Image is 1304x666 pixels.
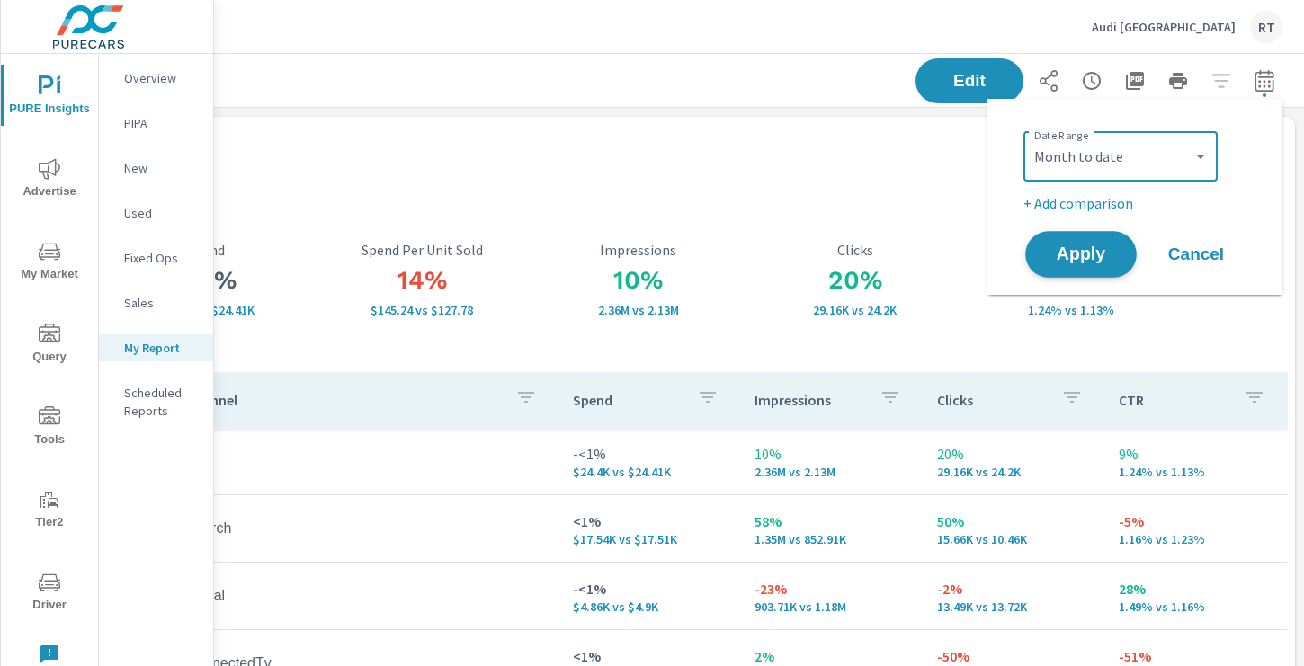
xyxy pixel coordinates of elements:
p: $145.24 vs $127.78 [314,303,531,317]
p: Clicks [937,391,1048,409]
p: 9% [1119,443,1273,465]
div: My Report [99,334,213,361]
p: 28% [1119,578,1273,599]
span: Cancel [1160,246,1232,262]
p: <1% [573,511,727,532]
p: Spend Per Unit Sold [314,242,531,258]
button: Select Date Range [1246,63,1282,99]
p: 2,357,831 vs 2,134,854 [755,465,908,479]
p: 1,349,644 vs 852,910 [755,532,908,546]
p: PIPA [124,114,199,132]
p: Spend [573,391,683,409]
p: -<1% [573,443,727,465]
p: 15,658 vs 10,462 [937,532,1091,546]
button: "Export Report to PDF" [1117,63,1153,99]
p: -23% [755,578,908,599]
span: Query [6,324,93,368]
span: Tools [6,406,93,450]
p: Channel [186,391,501,409]
span: Edit [933,73,1005,89]
p: -<1% [573,578,727,599]
button: Print Report [1160,63,1196,99]
p: $4,860 vs $4,901 [573,599,727,614]
p: 1.16% vs 1.23% [1119,532,1273,546]
div: Sales [99,289,213,316]
p: 20% [937,443,1091,465]
div: New [99,155,213,182]
p: 1.24% vs 1.13% [1119,465,1273,479]
p: -5% [1119,511,1273,532]
div: Used [99,200,213,226]
h3: 14% [314,265,531,296]
p: 2,357,831 vs 2,134,854 [531,303,747,317]
p: Sales [124,294,199,312]
p: 13,488 vs 13,716 [937,599,1091,614]
button: Share Report [1031,63,1067,99]
div: Scheduled Reports [99,379,213,424]
div: Overview [99,65,213,92]
p: 1.49% vs 1.16% [1119,599,1273,614]
span: PURE Insights [6,75,93,120]
p: My Report [124,339,199,357]
p: CTR [1119,391,1229,409]
span: Tier2 [6,489,93,533]
p: New [124,159,199,177]
span: My Market [6,241,93,285]
p: 10% [755,443,908,465]
p: Fixed Ops [124,249,199,267]
p: Impressions [755,391,865,409]
p: $17,539 vs $17,506 [573,532,727,546]
h3: 20% [746,265,963,296]
div: RT [1250,11,1282,43]
span: Advertise [6,158,93,202]
p: Scheduled Reports [124,384,199,420]
h3: 9% [963,265,1180,296]
button: Cancel [1142,232,1250,277]
p: 1.24% vs 1.13% [963,303,1180,317]
span: Apply [1044,246,1118,263]
button: Edit [915,58,1023,103]
div: Fixed Ops [99,244,213,271]
p: 29,158 vs 24,202 [937,465,1091,479]
div: PIPA [99,110,213,137]
p: Impressions [531,242,747,258]
p: Clicks [746,242,963,258]
p: 58% [755,511,908,532]
p: Used [124,204,199,222]
h3: 10% [531,265,747,296]
p: CTR [963,242,1180,258]
p: 903,706 vs 1,180,008 [755,599,908,614]
p: 50% [937,511,1091,532]
p: -2% [937,578,1091,599]
p: 29,158 vs 24,202 [746,303,963,317]
span: Driver [6,572,93,616]
td: Social [172,573,558,618]
p: $24,400 vs $24,406 [573,465,727,479]
button: Apply [1025,231,1137,278]
p: Overview [124,69,199,87]
p: + Add comparison [1023,192,1254,214]
td: Search [172,506,558,551]
p: Audi [GEOGRAPHIC_DATA] [1092,19,1236,35]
